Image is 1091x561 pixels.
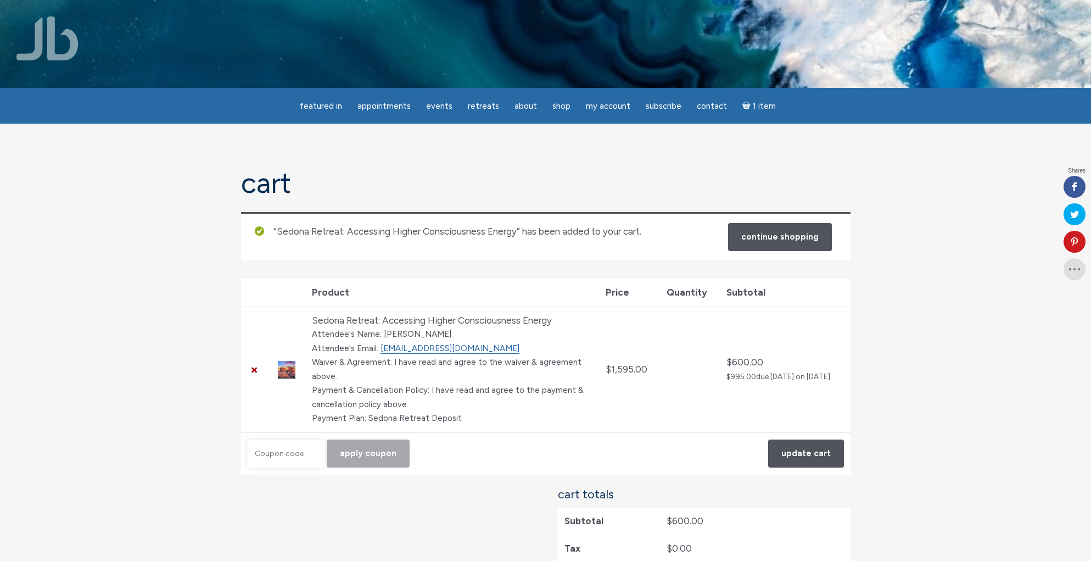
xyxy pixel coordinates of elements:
[312,356,392,370] dt: Waiver & Agreement:
[726,372,830,381] small: due [DATE] on [DATE]
[312,384,592,412] p: I have read and agree to the payment & cancellation policy above.
[742,101,753,111] i: Cart
[660,279,720,307] th: Quantity
[552,101,570,111] span: Shop
[508,96,544,117] a: About
[606,364,647,375] bdi: 1,595.00
[697,101,727,111] span: Contact
[667,543,672,554] span: $
[736,95,782,117] a: Cart1 item
[312,327,592,342] p: [PERSON_NAME]
[1068,168,1086,174] span: Shares
[351,96,417,117] a: Appointments
[558,488,851,501] h2: Cart totals
[381,343,519,354] a: [EMAIL_ADDRESS][DOMAIN_NAME]
[312,384,429,398] dt: Payment & Cancellation Policy:
[357,101,411,111] span: Appointments
[426,101,452,111] span: Events
[753,102,776,110] span: 1 item
[16,16,79,60] img: Jamie Butler. The Everyday Medium
[726,372,756,381] bdi: 995.00
[241,212,851,260] div: “Sedona Retreat: Accessing Higher Consciousness Energy” has been added to your cart.
[639,96,688,117] a: Subscribe
[514,101,537,111] span: About
[312,342,378,356] dt: Attendee's Email:
[293,96,349,117] a: featured in
[606,364,611,375] span: $
[667,543,692,554] bdi: 0.00
[690,96,734,117] a: Contact
[312,412,592,426] p: Sedona Retreat Deposit
[726,357,732,368] span: $
[461,96,506,117] a: Retreats
[312,356,592,384] p: I have read and agree to the waiver & agreement above.
[312,327,382,342] dt: Attendee's Name:
[726,372,730,381] span: $
[468,101,499,111] span: Retreats
[300,101,342,111] span: featured in
[278,361,295,379] img: Sedona Retreat: Accessing Higher Consciousness Energy
[248,363,262,377] a: Remove Sedona Retreat: Accessing Higher Consciousness Energy from cart
[667,515,672,526] span: $
[646,101,681,111] span: Subscribe
[248,440,324,468] input: Coupon code
[305,279,599,307] th: Product
[305,307,599,432] td: Sedona Retreat: Accessing Higher Consciousness Energy
[667,515,703,526] bdi: 600.00
[599,279,660,307] th: Price
[768,440,844,468] button: Update cart
[726,357,763,368] bdi: 600.00
[586,101,630,111] span: My Account
[579,96,637,117] a: My Account
[558,508,660,535] th: Subtotal
[419,96,459,117] a: Events
[728,223,832,251] a: Continue shopping
[546,96,577,117] a: Shop
[327,440,410,468] button: Apply coupon
[720,279,850,307] th: Subtotal
[312,412,366,426] dt: Payment Plan:
[241,168,851,199] h1: Cart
